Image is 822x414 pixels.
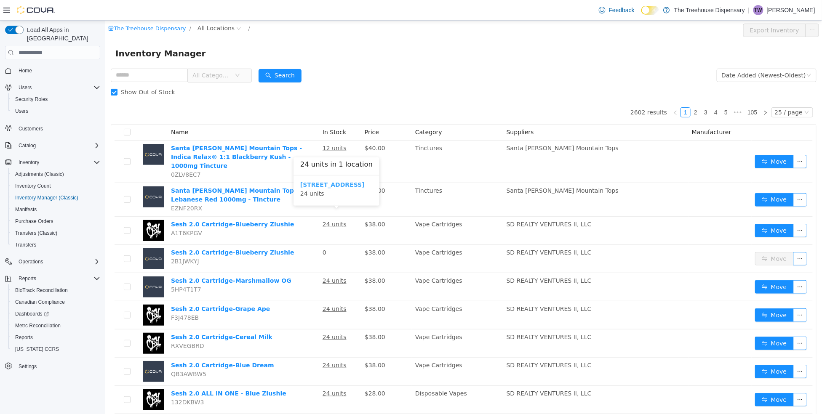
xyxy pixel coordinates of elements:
button: Transfers [8,239,104,251]
span: Home [19,67,32,74]
button: icon: swapMove [650,372,689,386]
button: Inventory [15,157,43,167]
td: Vape Cartridges [307,337,398,365]
a: Sesh 2.0 Cartridge-Grape Ape [66,285,165,292]
span: Security Roles [12,94,100,104]
span: Show Out of Stock [12,68,73,75]
a: 5 [616,87,625,96]
span: Operations [19,258,43,265]
button: icon: ellipsis [688,172,702,186]
span: SD REALTY VENTURES II, LLC [401,313,486,320]
button: Reports [15,273,40,284]
button: icon: swapMove [650,316,689,329]
span: Manufacturer [587,108,626,115]
span: $38.00 [259,313,280,320]
a: Home [15,66,35,76]
span: Name [66,108,83,115]
span: SD REALTY VENTURES II, LLC [401,341,486,348]
span: $38.00 [259,228,280,235]
span: Inventory [15,157,100,167]
span: BioTrack Reconciliation [12,285,100,295]
img: Sesh 2.0 Cartridge-Blue Dream placeholder [38,340,59,361]
span: Inventory [19,159,39,166]
button: icon: ellipsis [688,231,702,245]
button: icon: ellipsis [688,203,702,217]
span: 2B1JWKYJ [66,237,94,244]
span: Customers [15,123,100,133]
span: $38.00 [259,285,280,292]
p: The Treehouse Dispensary [674,5,745,15]
button: Reports [2,273,104,284]
button: icon: searchSearch [153,48,196,62]
span: Feedback [609,6,635,14]
span: Transfers [15,241,36,248]
td: Disposable Vapes [307,365,398,393]
td: Vape Cartridges [307,309,398,337]
a: Sesh 2.0 ALL IN ONE - Blue Zlushie [66,369,181,376]
input: Dark Mode [641,6,659,15]
span: In Stock [217,108,241,115]
span: SD REALTY VENTURES II, LLC [401,228,486,235]
span: Security Roles [15,96,48,103]
span: $38.00 [259,200,280,207]
div: 25 / page [670,87,697,96]
span: Transfers (Classic) [15,230,57,236]
a: Customers [15,124,46,134]
a: Sesh 2.0 Cartridge-Blueberry Zlushie [66,200,189,207]
div: 24 units [195,160,267,178]
img: Sesh 2.0 Cartridge-Grape Ape hero shot [38,284,59,305]
span: Dashboards [12,309,100,319]
span: All Categories [87,50,125,59]
td: Tinctures [307,162,398,196]
span: Price [259,108,274,115]
td: Vape Cartridges [307,252,398,281]
span: SD REALTY VENTURES II, LLC [401,285,486,292]
a: Metrc Reconciliation [12,321,64,331]
a: Sesh 2.0 Cartridge-Blue Dream [66,341,169,348]
span: Inventory Count [15,183,51,189]
button: icon: ellipsis [688,344,702,358]
span: Users [19,84,32,91]
span: All Locations [92,3,129,12]
button: icon: ellipsis [688,134,702,148]
span: SD REALTY VENTURES II, LLC [401,200,486,207]
span: / [143,5,144,11]
span: $38.00 [259,257,280,263]
button: BioTrack Reconciliation [8,284,104,296]
span: Washington CCRS [12,344,100,354]
span: / [84,5,86,11]
a: Inventory Manager (Classic) [12,193,82,203]
nav: Complex example [5,61,100,394]
li: Previous Page [565,87,575,97]
span: Canadian Compliance [15,299,65,305]
p: | [748,5,750,15]
a: 105 [640,87,654,96]
a: BioTrack Reconciliation [12,285,71,295]
li: Next Page [655,87,665,97]
u: 12 units [217,124,241,131]
i: icon: right [658,90,663,95]
button: Operations [2,256,104,268]
a: 3 [596,87,605,96]
td: Vape Cartridges [307,196,398,224]
i: icon: down [699,89,704,95]
span: Catalog [19,142,36,149]
button: Reports [8,332,104,343]
span: Santa [PERSON_NAME] Mountain Tops [401,124,513,131]
li: 2602 results [525,87,562,97]
a: Transfers (Classic) [12,228,61,238]
span: Users [12,106,100,116]
span: $40.00 [259,124,280,131]
button: [US_STATE] CCRS [8,343,104,355]
img: Sesh 2.0 Cartridge-Marshmallow OG placeholder [38,256,59,277]
button: Users [2,82,104,93]
span: 0 [217,228,221,235]
button: Catalog [2,140,104,151]
span: Inventory Count [12,181,100,191]
a: Dashboards [8,308,104,320]
button: icon: ellipsis [688,316,702,329]
button: Canadian Compliance [8,296,104,308]
button: Manifests [8,204,104,215]
div: Tina Wilkins [753,5,763,15]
